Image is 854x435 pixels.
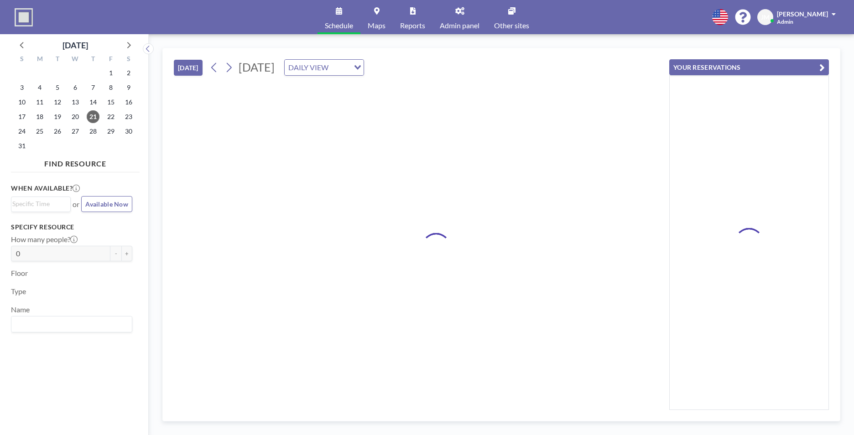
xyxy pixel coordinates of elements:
[286,62,330,73] span: DAILY VIEW
[51,125,64,138] span: Tuesday, August 26, 2025
[102,54,120,66] div: F
[110,246,121,261] button: -
[11,197,70,211] div: Search for option
[51,96,64,109] span: Tuesday, August 12, 2025
[761,13,770,21] span: JM
[325,22,353,29] span: Schedule
[669,59,829,75] button: YOUR RESERVATIONS
[440,22,479,29] span: Admin panel
[51,81,64,94] span: Tuesday, August 5, 2025
[16,96,28,109] span: Sunday, August 10, 2025
[69,81,82,94] span: Wednesday, August 6, 2025
[16,110,28,123] span: Sunday, August 17, 2025
[84,54,102,66] div: T
[11,235,78,244] label: How many people?
[11,287,26,296] label: Type
[11,155,140,168] h4: FIND RESOURCE
[120,54,137,66] div: S
[87,110,99,123] span: Thursday, August 21, 2025
[16,81,28,94] span: Sunday, August 3, 2025
[16,125,28,138] span: Sunday, August 24, 2025
[69,96,82,109] span: Wednesday, August 13, 2025
[11,305,30,314] label: Name
[81,196,132,212] button: Available Now
[73,200,79,209] span: or
[87,96,99,109] span: Thursday, August 14, 2025
[285,60,364,75] div: Search for option
[67,54,84,66] div: W
[777,18,793,25] span: Admin
[121,246,132,261] button: +
[331,62,349,73] input: Search for option
[11,269,28,278] label: Floor
[11,316,132,332] div: Search for option
[122,125,135,138] span: Saturday, August 30, 2025
[122,96,135,109] span: Saturday, August 16, 2025
[104,96,117,109] span: Friday, August 15, 2025
[122,81,135,94] span: Saturday, August 9, 2025
[400,22,425,29] span: Reports
[62,39,88,52] div: [DATE]
[368,22,385,29] span: Maps
[69,125,82,138] span: Wednesday, August 27, 2025
[122,110,135,123] span: Saturday, August 23, 2025
[12,318,127,330] input: Search for option
[31,54,49,66] div: M
[104,110,117,123] span: Friday, August 22, 2025
[12,199,65,209] input: Search for option
[174,60,203,76] button: [DATE]
[494,22,529,29] span: Other sites
[33,81,46,94] span: Monday, August 4, 2025
[104,67,117,79] span: Friday, August 1, 2025
[13,54,31,66] div: S
[104,125,117,138] span: Friday, August 29, 2025
[87,125,99,138] span: Thursday, August 28, 2025
[85,200,128,208] span: Available Now
[122,67,135,79] span: Saturday, August 2, 2025
[33,110,46,123] span: Monday, August 18, 2025
[49,54,67,66] div: T
[11,223,132,231] h3: Specify resource
[69,110,82,123] span: Wednesday, August 20, 2025
[51,110,64,123] span: Tuesday, August 19, 2025
[15,8,33,26] img: organization-logo
[33,96,46,109] span: Monday, August 11, 2025
[16,140,28,152] span: Sunday, August 31, 2025
[104,81,117,94] span: Friday, August 8, 2025
[33,125,46,138] span: Monday, August 25, 2025
[239,60,275,74] span: [DATE]
[87,81,99,94] span: Thursday, August 7, 2025
[777,10,828,18] span: [PERSON_NAME]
